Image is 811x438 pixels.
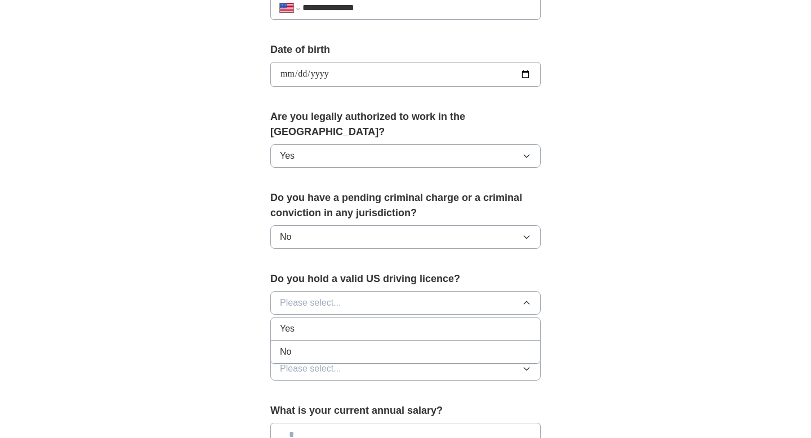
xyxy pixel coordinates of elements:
span: Please select... [280,362,341,376]
label: Are you legally authorized to work in the [GEOGRAPHIC_DATA]? [270,109,541,140]
label: Date of birth [270,42,541,57]
button: Please select... [270,291,541,315]
button: No [270,225,541,249]
label: Do you hold a valid US driving licence? [270,271,541,287]
button: Yes [270,144,541,168]
span: Please select... [280,296,341,310]
span: No [280,230,291,244]
label: What is your current annual salary? [270,403,541,418]
button: Please select... [270,357,541,381]
span: No [280,345,291,359]
span: Yes [280,322,295,336]
label: Do you have a pending criminal charge or a criminal conviction in any jurisdiction? [270,190,541,221]
span: Yes [280,149,295,163]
